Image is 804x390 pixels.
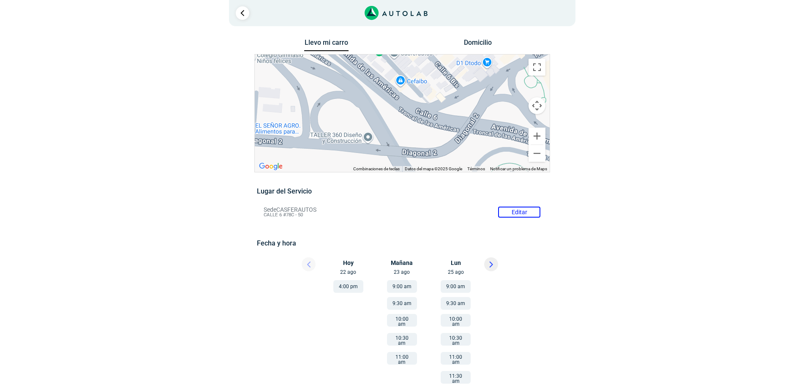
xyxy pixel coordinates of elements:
[490,166,547,171] a: Notificar un problema de Maps
[387,280,417,293] button: 9:00 am
[455,38,500,51] button: Domicilio
[257,239,547,247] h5: Fecha y hora
[353,166,400,172] button: Combinaciones de teclas
[441,371,471,384] button: 11:30 am
[441,297,471,310] button: 9:30 am
[304,38,349,52] button: Llevo mi carro
[333,280,363,293] button: 4:00 pm
[387,297,417,310] button: 9:30 am
[257,187,547,195] h5: Lugar del Servicio
[529,145,545,162] button: Reducir
[529,128,545,145] button: Ampliar
[387,333,417,346] button: 10:30 am
[387,314,417,327] button: 10:00 am
[387,352,417,365] button: 11:00 am
[529,59,545,76] button: Cambiar a la vista en pantalla completa
[441,314,471,327] button: 10:00 am
[257,161,285,172] img: Google
[441,352,471,365] button: 11:00 am
[257,161,285,172] a: Abre esta zona en Google Maps (se abre en una nueva ventana)
[529,97,545,114] button: Controles de visualización del mapa
[441,280,471,293] button: 9:00 am
[441,333,471,346] button: 10:30 am
[236,6,249,20] a: Ir al paso anterior
[467,166,485,171] a: Términos (se abre en una nueva pestaña)
[405,166,462,171] span: Datos del mapa ©2025 Google
[365,8,428,16] a: Link al sitio de autolab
